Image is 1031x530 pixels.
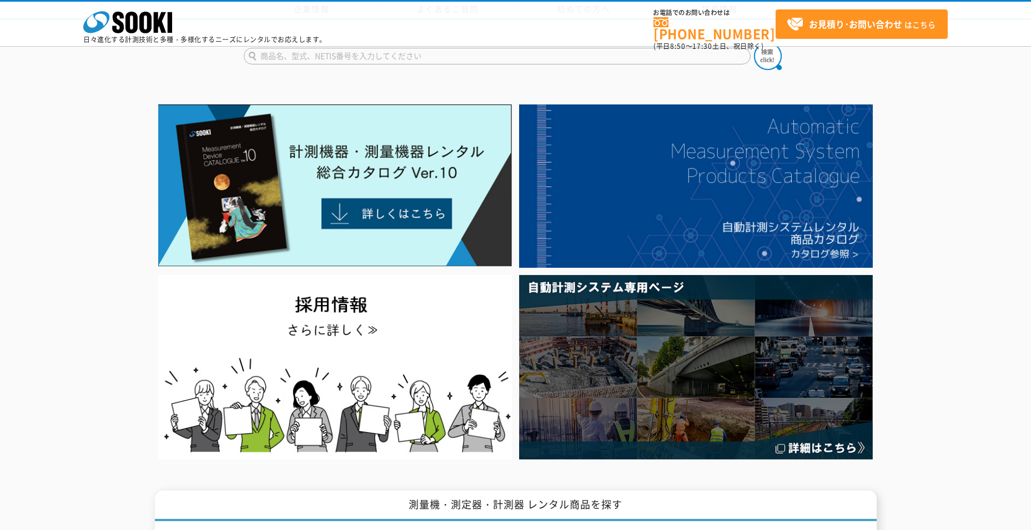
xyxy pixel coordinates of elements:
img: btn_search.png [754,42,782,70]
img: 自動計測システムカタログ [519,104,873,268]
a: [PHONE_NUMBER] [653,17,776,40]
span: (平日 ～ 土日、祝日除く) [653,41,763,51]
span: お電話でのお問い合わせは [653,9,776,16]
img: 自動計測システム専用ページ [519,275,873,459]
span: 17:30 [692,41,712,51]
h1: 測量機・測定器・計測器 レンタル商品を探す [155,491,877,521]
span: 8:50 [670,41,686,51]
input: 商品名、型式、NETIS番号を入力してください [244,48,751,64]
p: 日々進化する計測技術と多種・多様化するニーズにレンタルでお応えします。 [83,36,326,43]
img: SOOKI recruit [158,275,512,459]
strong: お見積り･お問い合わせ [809,17,902,31]
span: はこちら [787,16,936,33]
a: お見積り･お問い合わせはこちら [776,9,948,39]
img: Catalog Ver10 [158,104,512,267]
